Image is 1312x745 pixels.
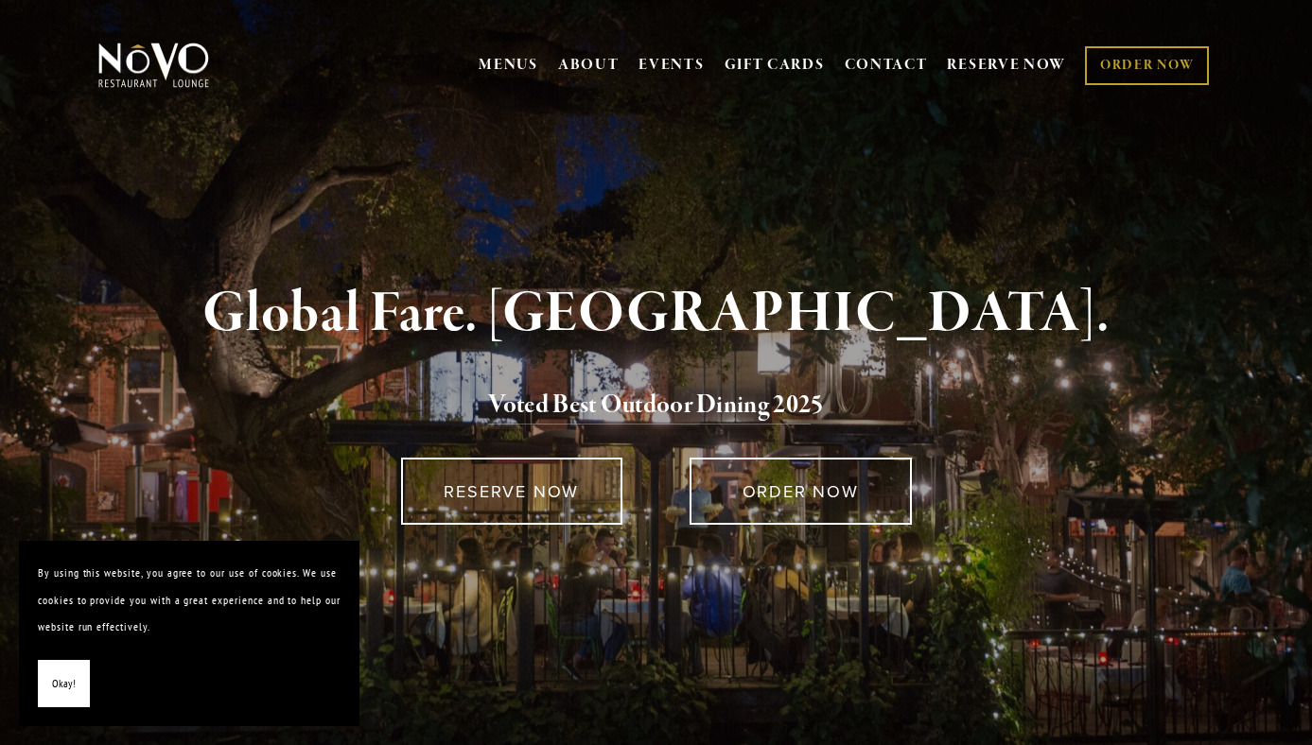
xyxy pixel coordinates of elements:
a: RESERVE NOW [947,47,1066,83]
a: EVENTS [639,56,704,75]
a: GIFT CARDS [725,47,825,83]
strong: Global Fare. [GEOGRAPHIC_DATA]. [202,278,1110,350]
a: RESERVE NOW [401,458,623,525]
span: Okay! [52,670,76,698]
section: Cookie banner [19,541,359,726]
a: ORDER NOW [1085,46,1209,85]
a: MENUS [479,56,538,75]
a: ABOUT [558,56,620,75]
button: Okay! [38,660,90,708]
p: By using this website, you agree to our use of cookies. We use cookies to provide you with a grea... [38,560,341,641]
img: Novo Restaurant &amp; Lounge [95,42,213,89]
a: Voted Best Outdoor Dining 202 [488,389,811,424]
h2: 5 [129,386,1184,425]
a: CONTACT [845,47,928,83]
a: ORDER NOW [690,458,912,525]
